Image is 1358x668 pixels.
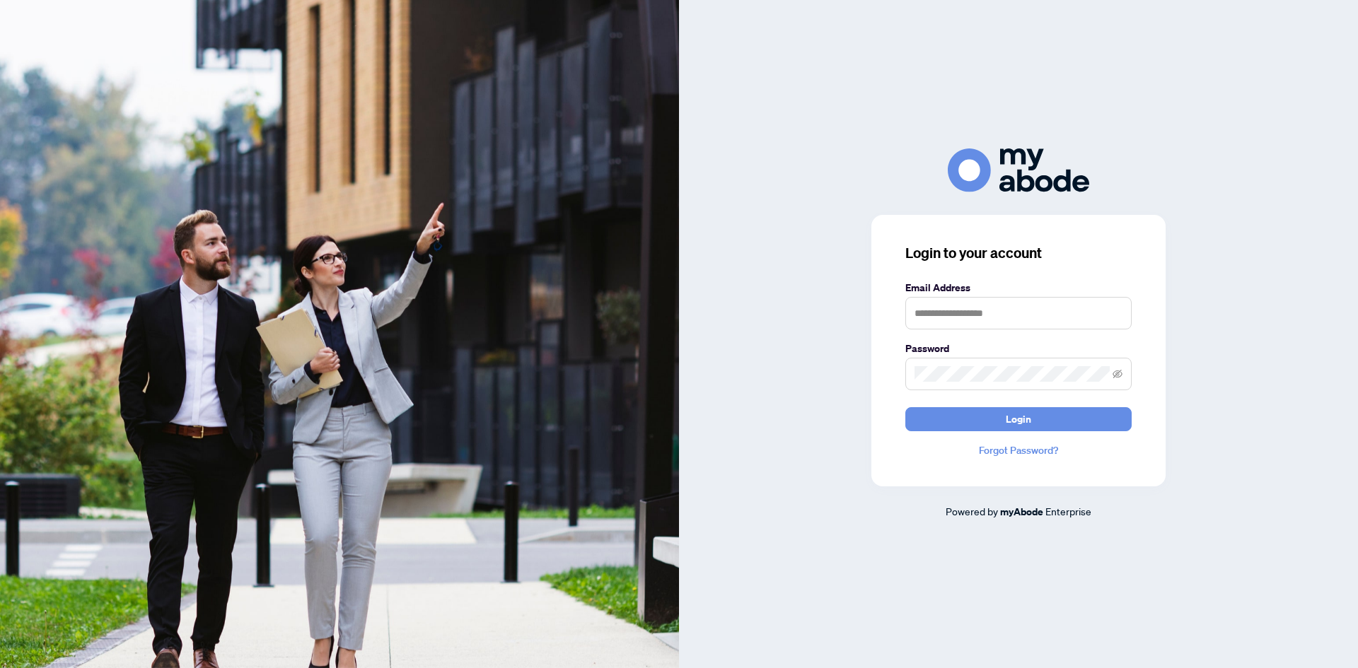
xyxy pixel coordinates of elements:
label: Email Address [905,280,1132,295]
img: ma-logo [948,148,1089,192]
span: Powered by [946,505,998,517]
a: Forgot Password? [905,443,1132,458]
button: Login [905,407,1132,431]
a: myAbode [1000,504,1043,520]
span: eye-invisible [1113,369,1122,379]
span: Enterprise [1045,505,1091,517]
h3: Login to your account [905,243,1132,263]
label: Password [905,341,1132,356]
span: Login [1006,408,1031,430]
